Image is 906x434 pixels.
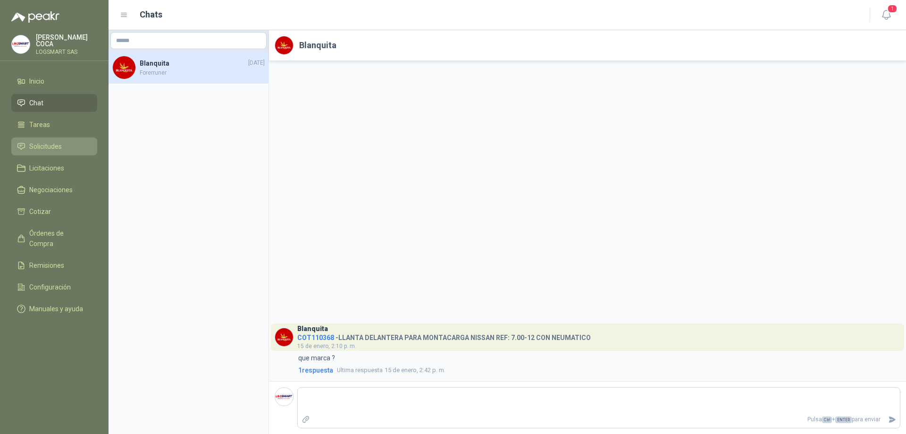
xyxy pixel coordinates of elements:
img: Company Logo [113,56,135,79]
span: Tareas [29,119,50,130]
h1: Chats [140,8,162,21]
span: Chat [29,98,43,108]
a: Manuales y ayuda [11,300,97,318]
span: Remisiones [29,260,64,271]
a: 1respuestaUltima respuesta15 de enero, 2:42 p. m. [296,365,900,375]
button: Enviar [884,411,900,428]
span: Cotizar [29,206,51,217]
span: 1 respuesta [298,365,333,375]
a: Licitaciones [11,159,97,177]
span: Ctrl [822,417,832,423]
label: Adjuntar archivos [298,411,314,428]
img: Company Logo [275,36,293,54]
a: Company LogoBlanquita[DATE]Forerruner [109,52,268,84]
span: Solicitudes [29,141,62,152]
span: 15 de enero, 2:42 p. m. [337,366,445,375]
span: [DATE] [248,59,265,68]
span: Licitaciones [29,163,64,173]
a: Configuración [11,278,97,296]
a: Solicitudes [11,137,97,155]
span: Manuales y ayuda [29,304,83,314]
h2: Blanquita [299,39,336,52]
span: Inicio [29,76,44,86]
span: Ultima respuesta [337,366,383,375]
span: ENTER [835,417,852,423]
p: LOGSMART SAS [36,49,97,55]
span: Configuración [29,282,71,292]
h4: - LLANTA DELANTERA PARA MONTACARGA NISSAN REF: 7.00-12 CON NEUMATICO [297,332,591,340]
img: Logo peakr [11,11,59,23]
a: Inicio [11,72,97,90]
h4: Blanquita [140,58,246,68]
a: Tareas [11,116,97,134]
h3: Blanquita [297,326,328,332]
span: 1 [887,4,898,13]
a: Remisiones [11,256,97,274]
span: Órdenes de Compra [29,228,88,249]
span: Negociaciones [29,185,73,195]
img: Company Logo [12,35,30,53]
a: Chat [11,94,97,112]
a: Órdenes de Compra [11,224,97,253]
p: que marca ? [298,353,335,363]
img: Company Logo [275,388,293,406]
span: 15 de enero, 2:10 p. m. [297,343,356,349]
a: Negociaciones [11,181,97,199]
p: Pulsa + para enviar [314,411,885,428]
img: Company Logo [275,328,293,346]
a: Cotizar [11,203,97,221]
span: COT110368 [297,334,334,341]
p: [PERSON_NAME] COCA [36,34,97,47]
span: Forerruner [140,68,265,77]
button: 1 [878,7,895,24]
